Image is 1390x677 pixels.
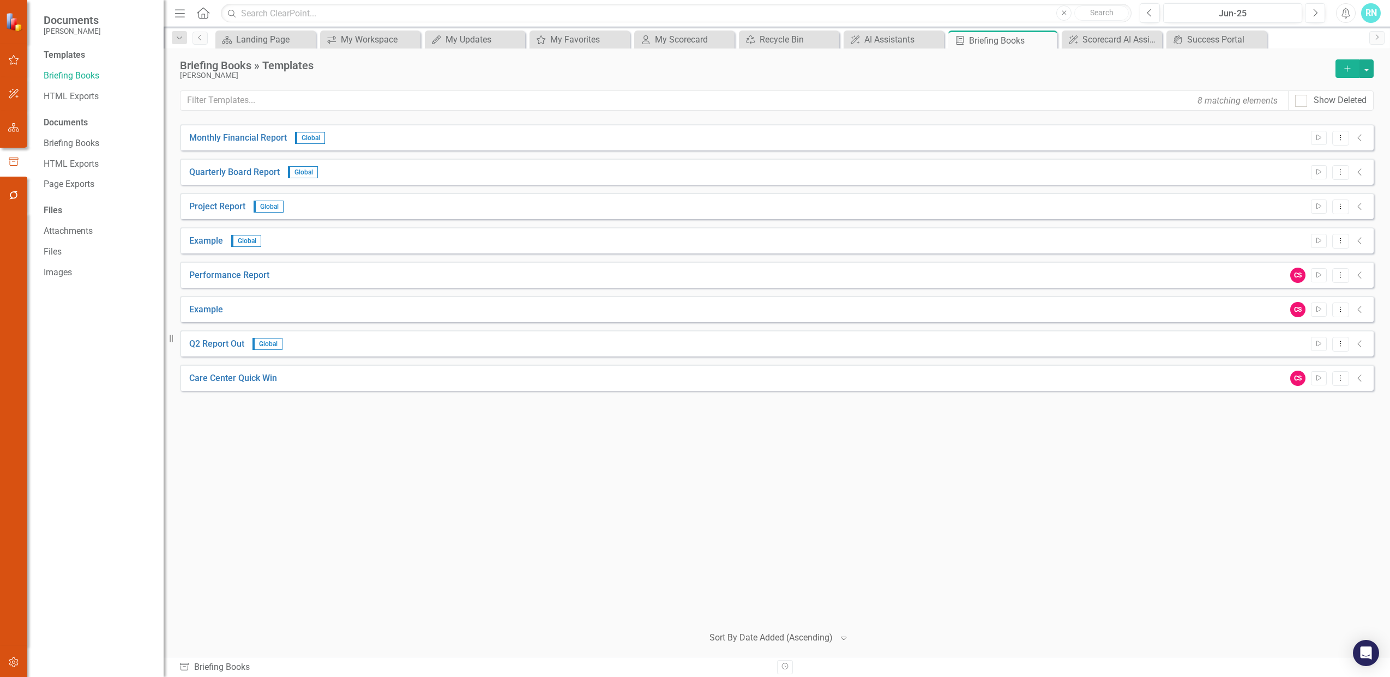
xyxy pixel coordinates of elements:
div: Documents [44,117,153,129]
a: Images [44,267,153,279]
div: Jun-25 [1167,7,1298,20]
a: Performance Report [189,269,269,282]
div: My Favorites [550,33,627,46]
span: Global [231,235,261,247]
a: My Favorites [532,33,627,46]
div: My Workspace [341,33,418,46]
div: Briefing Books » Templates [180,59,1330,71]
a: Briefing Books [44,137,153,150]
div: CS [1290,371,1305,386]
span: Search [1090,8,1114,17]
a: Landing Page [218,33,313,46]
span: Documents [44,14,101,27]
button: RN [1361,3,1381,23]
span: Global [254,201,284,213]
a: My Scorecard [637,33,732,46]
div: Success Portal [1187,33,1264,46]
a: Q2 Report Out [189,338,244,350]
a: HTML Exports [44,90,153,103]
a: Attachments [44,225,153,238]
a: Quarterly Board Report [189,166,280,179]
div: Show Deleted [1314,94,1367,107]
img: ClearPoint Strategy [5,13,25,32]
div: Recycle Bin [760,33,837,46]
div: Open Intercom Messenger [1353,640,1379,666]
button: Search [1074,5,1129,21]
div: Briefing Books [179,661,769,674]
div: Briefing Books [969,34,1055,47]
a: Example [189,235,223,247]
button: Jun-25 [1163,3,1302,23]
div: CS [1290,302,1305,317]
div: Landing Page [236,33,313,46]
span: Global [252,338,282,350]
a: AI Assistants [846,33,941,46]
a: Briefing Books [44,70,153,82]
a: Page Exports [44,178,153,191]
div: [PERSON_NAME] [180,71,1330,80]
small: [PERSON_NAME] [44,27,101,35]
div: My Scorecard [655,33,732,46]
input: Search ClearPoint... [221,4,1132,23]
a: My Workspace [323,33,418,46]
div: AI Assistants [864,33,941,46]
a: Project Report [189,201,245,213]
input: Filter Templates... [180,90,1289,111]
a: HTML Exports [44,158,153,171]
a: Files [44,246,153,258]
a: Success Portal [1169,33,1264,46]
div: Templates [44,49,153,62]
div: Files [44,204,153,217]
div: CS [1290,268,1305,283]
div: Scorecard AI Assistant [1082,33,1159,46]
a: My Updates [428,33,522,46]
div: My Updates [446,33,522,46]
a: Recycle Bin [742,33,837,46]
div: 8 matching elements [1195,92,1280,110]
a: Example [189,304,223,316]
a: Scorecard AI Assistant [1064,33,1159,46]
a: Monthly Financial Report [189,132,287,144]
span: Global [288,166,318,178]
span: Global [295,132,325,144]
a: Care Center Quick Win [189,372,277,385]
